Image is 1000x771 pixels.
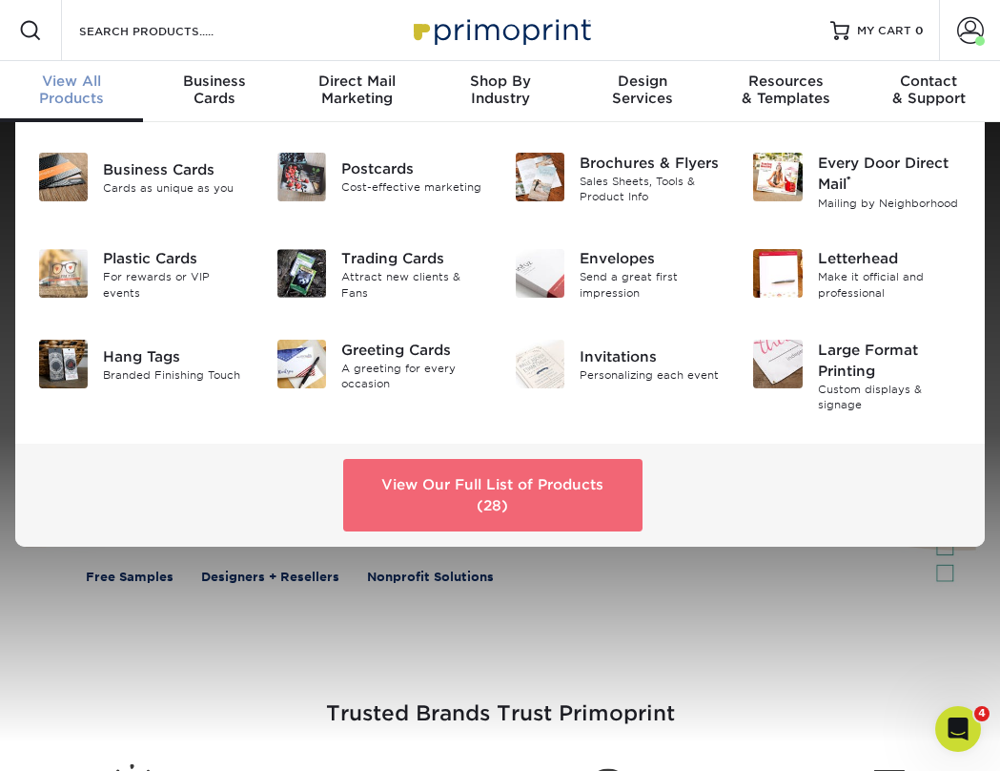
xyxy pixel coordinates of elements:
div: Business Cards [103,158,248,179]
div: For rewards or VIP events [103,270,248,302]
a: Postcards Postcards Cost-effective marketing [276,145,486,209]
div: Sales Sheets, Tools & Product Info [580,174,724,205]
img: Business Cards [39,153,88,201]
div: Trading Cards [341,249,486,270]
a: DesignServices [571,61,714,122]
div: Make it official and professional [818,270,963,302]
a: Letterhead Letterhead Make it official and professional [752,241,962,309]
img: Envelopes [516,249,564,298]
iframe: Intercom live chat [935,706,981,752]
a: Large Format Printing Large Format Printing Custom displays & signage [752,332,962,421]
span: Direct Mail [286,73,429,90]
a: Direct MailMarketing [286,61,429,122]
div: Hang Tags [103,345,248,366]
div: Envelopes [580,249,724,270]
a: Envelopes Envelopes Send a great first impression [515,241,724,309]
img: Invitations [516,340,564,388]
div: Plastic Cards [103,249,248,270]
div: Letterhead [818,249,963,270]
div: Services [571,73,714,107]
div: Greeting Cards [341,340,486,361]
sup: ® [847,174,851,187]
a: Trading Cards Trading Cards Attract new clients & Fans [276,241,486,309]
span: 4 [974,706,990,721]
img: Brochures & Flyers [516,153,564,201]
div: Cards as unique as you [103,179,248,196]
div: Branded Finishing Touch [103,366,248,383]
div: Custom displays & signage [818,382,963,413]
a: Every Door Direct Mail Every Door Direct Mail® Mailing by Neighborhood [752,145,962,219]
img: Every Door Direct Mail [753,153,802,201]
img: Large Format Printing [753,340,802,388]
div: Mailing by Neighborhood [818,195,963,211]
div: Send a great first impression [580,270,724,302]
span: Resources [714,73,857,90]
div: & Support [857,73,1000,107]
input: SEARCH PRODUCTS..... [77,19,263,42]
div: Large Format Printing [818,340,963,382]
img: Postcards [277,153,326,201]
img: Letterhead [753,249,802,298]
a: Plastic Cards Plastic Cards For rewards or VIP events [38,241,248,309]
a: Brochures & Flyers Brochures & Flyers Sales Sheets, Tools & Product Info [515,145,724,213]
span: Contact [857,73,1000,90]
div: & Templates [714,73,857,107]
a: Shop ByIndustry [429,61,572,122]
span: MY CART [857,23,911,39]
span: Business [143,73,286,90]
a: Hang Tags Hang Tags Branded Finishing Touch [38,332,248,396]
a: Greeting Cards Greeting Cards A greeting for every occasion [276,332,486,400]
img: Hang Tags [39,340,88,388]
span: Design [571,73,714,90]
span: 0 [915,24,924,37]
div: Personalizing each event [580,366,724,383]
span: Shop By [429,73,572,90]
a: BusinessCards [143,61,286,122]
img: Plastic Cards [39,249,88,298]
div: Cost-effective marketing [341,179,486,196]
div: Every Door Direct Mail [818,153,963,195]
div: Marketing [286,73,429,107]
div: A greeting for every occasion [341,361,486,392]
img: Primoprint [405,10,596,51]
div: Cards [143,73,286,107]
a: View Our Full List of Products (28) [343,459,642,531]
div: Invitations [580,345,724,366]
a: Resources& Templates [714,61,857,122]
div: Brochures & Flyers [580,153,724,174]
div: Postcards [341,158,486,179]
img: Trading Cards [277,249,326,298]
div: Industry [429,73,572,107]
a: Business Cards Business Cards Cards as unique as you [38,145,248,209]
a: Invitations Invitations Personalizing each event [515,332,724,396]
img: Greeting Cards [277,340,326,388]
a: Contact& Support [857,61,1000,122]
div: Attract new clients & Fans [341,270,486,302]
